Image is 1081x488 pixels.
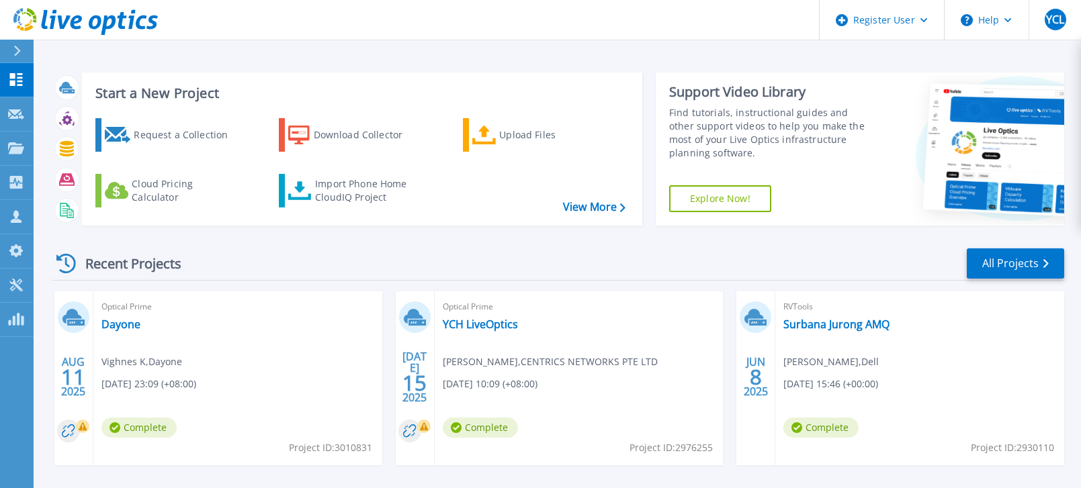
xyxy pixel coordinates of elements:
div: Upload Files [499,121,607,148]
span: [DATE] 10:09 (+08:00) [443,377,537,391]
div: Find tutorials, instructional guides and other support videos to help you make the most of your L... [669,106,875,160]
span: RVTools [783,299,1056,314]
span: Complete [101,418,177,438]
a: All Projects [967,248,1064,279]
span: [PERSON_NAME] , CENTRICS NETWORKS PTE LTD [443,354,658,369]
a: Cloud Pricing Calculator [95,174,245,207]
div: JUN 2025 [743,352,769,401]
span: YCL [1046,14,1064,25]
span: [PERSON_NAME] , Dell [783,354,879,369]
div: Request a Collection [134,121,241,148]
span: Complete [783,418,859,438]
span: 8 [750,371,762,383]
a: YCH LiveOptics [443,318,518,331]
h3: Start a New Project [95,86,625,101]
span: Vighnes K , Dayone [101,354,182,369]
a: Request a Collection [95,118,245,152]
span: Project ID: 3010831 [289,440,372,455]
span: 11 [61,371,85,383]
span: Optical Prime [443,299,716,314]
span: 15 [402,377,427,389]
span: Optical Prime [101,299,374,314]
div: Cloud Pricing Calculator [132,177,239,204]
a: Upload Files [463,118,613,152]
span: Complete [443,418,518,438]
a: Dayone [101,318,140,331]
span: [DATE] 23:09 (+08:00) [101,377,196,391]
div: AUG 2025 [60,352,86,401]
a: Surbana Jurong AMQ [783,318,890,331]
span: Project ID: 2930110 [971,440,1054,455]
a: View More [563,201,625,213]
span: Project ID: 2976255 [630,440,713,455]
a: Download Collector [279,118,429,152]
span: [DATE] 15:46 (+00:00) [783,377,878,391]
a: Explore Now! [669,185,771,212]
div: [DATE] 2025 [402,352,427,401]
div: Import Phone Home CloudIQ Project [315,177,420,204]
div: Download Collector [314,121,421,148]
div: Recent Projects [52,247,200,280]
div: Support Video Library [669,83,875,101]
